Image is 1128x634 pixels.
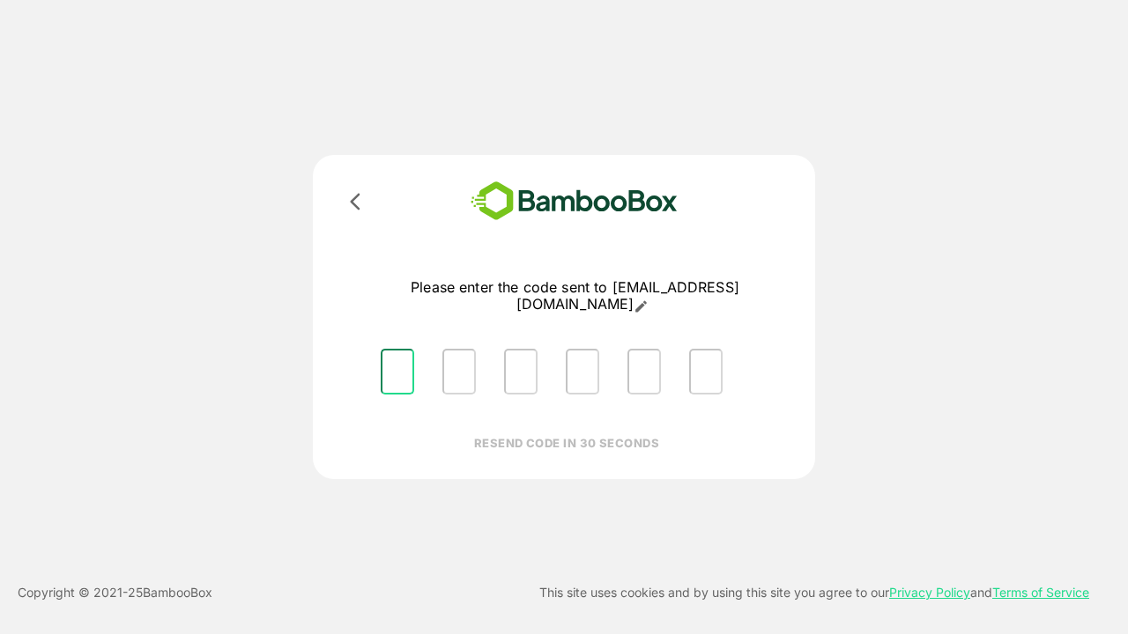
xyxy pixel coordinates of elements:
a: Terms of Service [992,585,1089,600]
input: Please enter OTP character 6 [689,349,723,394]
input: Please enter OTP character 3 [504,349,538,394]
p: Copyright © 2021- 25 BambooBox [18,582,212,603]
input: Please enter OTP character 2 [442,349,476,394]
input: Please enter OTP character 1 [381,349,414,394]
a: Privacy Policy [889,585,970,600]
img: bamboobox [445,176,703,226]
input: Please enter OTP character 4 [566,349,599,394]
p: This site uses cookies and by using this site you agree to our and [539,582,1089,603]
p: Please enter the code sent to [EMAIL_ADDRESS][DOMAIN_NAME] [367,279,783,313]
input: Please enter OTP character 5 [627,349,661,394]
